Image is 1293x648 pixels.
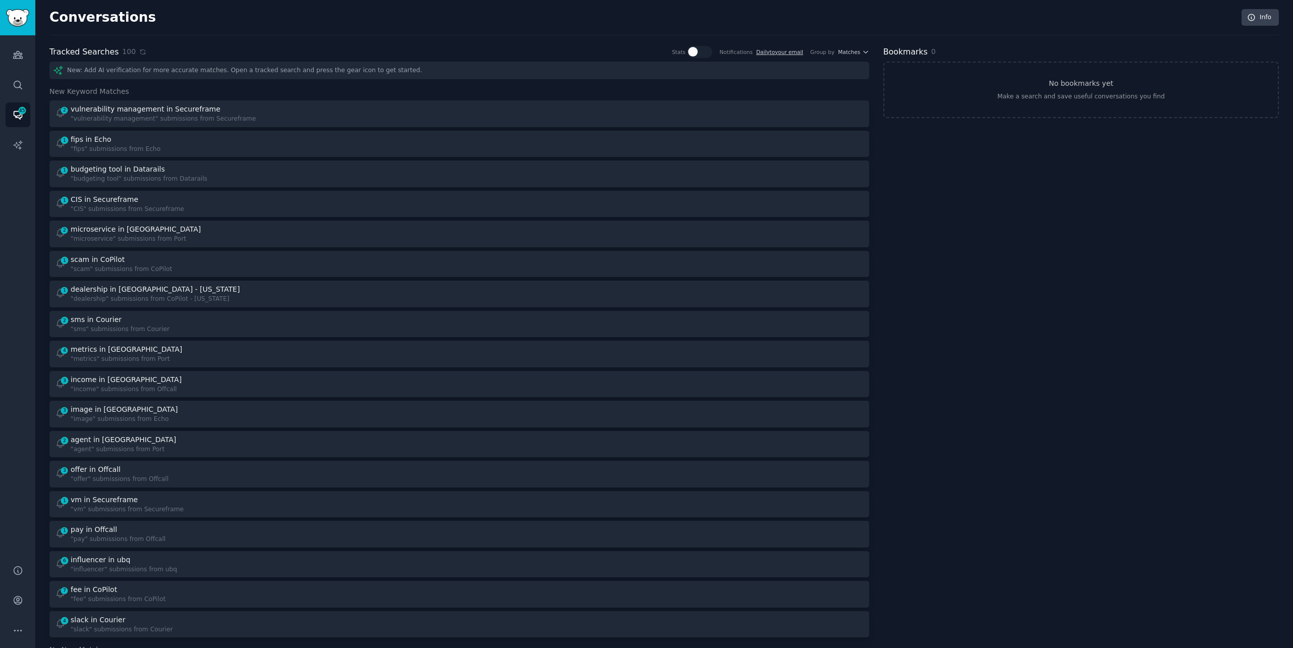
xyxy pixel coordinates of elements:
[49,611,869,638] a: 4slack in Courier"slack" submissions from Courier
[71,115,256,124] div: "vulnerability management" submissions from Secureframe
[883,62,1279,118] a: No bookmarks yetMake a search and save useful conversations you find
[71,524,117,535] div: pay in Offcall
[60,407,69,414] span: 3
[60,167,69,174] span: 1
[49,100,869,127] a: 2vulnerability management in Secureframe"vulnerability management" submissions from Secureframe
[71,314,122,325] div: sms in Courier
[18,107,27,114] span: 45
[838,48,869,56] button: Matches
[122,46,136,57] span: 100
[49,311,869,338] a: 2sms in Courier"sms" submissions from Courier
[71,265,172,274] div: "scam" submissions from CoPilot
[71,295,242,304] div: "dealership" submissions from CoPilot - [US_STATE]
[49,46,119,59] h2: Tracked Searches
[71,625,173,634] div: "slack" submissions from Courier
[6,102,30,127] a: 45
[49,62,869,79] div: New: Add AI verification for more accurate matches. Open a tracked search and press the gear icon...
[71,164,165,175] div: budgeting tool in Datarails
[60,437,69,444] span: 2
[71,284,240,295] div: dealership in [GEOGRAPHIC_DATA] - [US_STATE]
[49,581,869,608] a: 7fee in CoPilot"fee" submissions from CoPilot
[60,197,69,204] span: 1
[49,10,156,26] h2: Conversations
[49,551,869,578] a: 6influencer in ubq"influencer" submissions from ubq
[1242,9,1279,26] a: Info
[71,235,203,244] div: "microservice" submissions from Port
[60,527,69,534] span: 1
[71,565,177,574] div: "influencer" submissions from ubq
[60,347,69,354] span: 4
[6,9,29,27] img: GummySearch logo
[997,92,1165,101] div: Make a search and save useful conversations you find
[71,535,165,544] div: "pay" submissions from Offcall
[810,48,834,56] div: Group by
[838,48,860,56] span: Matches
[60,317,69,324] span: 2
[71,325,170,334] div: "sms" submissions from Courier
[71,404,178,415] div: image in [GEOGRAPHIC_DATA]
[60,617,69,624] span: 4
[71,584,117,595] div: fee in CoPilot
[931,47,936,56] span: 0
[60,377,69,384] span: 3
[49,371,869,398] a: 3income in [GEOGRAPHIC_DATA]"income" submissions from Offcall
[49,191,869,218] a: 1CIS in Secureframe"CIS" submissions from Secureframe
[71,145,160,154] div: "fips" submissions from Echo
[71,445,178,454] div: "agent" submissions from Port
[71,104,220,115] div: vulnerability management in Secureframe
[71,374,182,385] div: income in [GEOGRAPHIC_DATA]
[60,257,69,264] span: 1
[71,254,125,265] div: scam in CoPilot
[71,435,176,445] div: agent in [GEOGRAPHIC_DATA]
[49,251,869,278] a: 1scam in CoPilot"scam" submissions from CoPilot
[71,495,138,505] div: vm in Secureframe
[71,464,121,475] div: offer in Offcall
[49,461,869,488] a: 3offer in Offcall"offer" submissions from Offcall
[49,160,869,187] a: 1budgeting tool in Datarails"budgeting tool" submissions from Datarails
[49,281,869,307] a: 1dealership in [GEOGRAPHIC_DATA] - [US_STATE]"dealership" submissions from CoPilot - [US_STATE]
[71,224,201,235] div: microservice in [GEOGRAPHIC_DATA]
[672,48,686,56] div: Stats
[71,194,138,205] div: CIS in Secureframe
[71,344,182,355] div: metrics in [GEOGRAPHIC_DATA]
[60,227,69,234] span: 2
[60,287,69,294] span: 1
[71,475,168,484] div: "offer" submissions from Offcall
[60,497,69,504] span: 1
[756,49,803,55] a: Dailytoyour email
[60,557,69,564] span: 6
[1049,78,1113,89] h3: No bookmarks yet
[71,205,184,214] div: "CIS" submissions from Secureframe
[49,86,129,97] span: New Keyword Matches
[71,595,165,604] div: "fee" submissions from CoPilot
[60,467,69,474] span: 3
[49,221,869,247] a: 2microservice in [GEOGRAPHIC_DATA]"microservice" submissions from Port
[71,615,125,625] div: slack in Courier
[60,587,69,594] span: 7
[49,341,869,367] a: 4metrics in [GEOGRAPHIC_DATA]"metrics" submissions from Port
[60,137,69,144] span: 1
[71,385,184,394] div: "income" submissions from Offcall
[49,491,869,518] a: 1vm in Secureframe"vm" submissions from Secureframe
[71,555,130,565] div: influencer in ubq
[49,131,869,157] a: 1fips in Echo"fips" submissions from Echo
[60,106,69,114] span: 2
[71,415,180,424] div: "image" submissions from Echo
[71,505,184,514] div: "vm" submissions from Secureframe
[71,355,184,364] div: "metrics" submissions from Port
[49,401,869,427] a: 3image in [GEOGRAPHIC_DATA]"image" submissions from Echo
[71,175,207,184] div: "budgeting tool" submissions from Datarails
[49,521,869,548] a: 1pay in Offcall"pay" submissions from Offcall
[883,46,928,59] h2: Bookmarks
[719,48,753,56] div: Notifications
[49,431,869,458] a: 2agent in [GEOGRAPHIC_DATA]"agent" submissions from Port
[71,134,111,145] div: fips in Echo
